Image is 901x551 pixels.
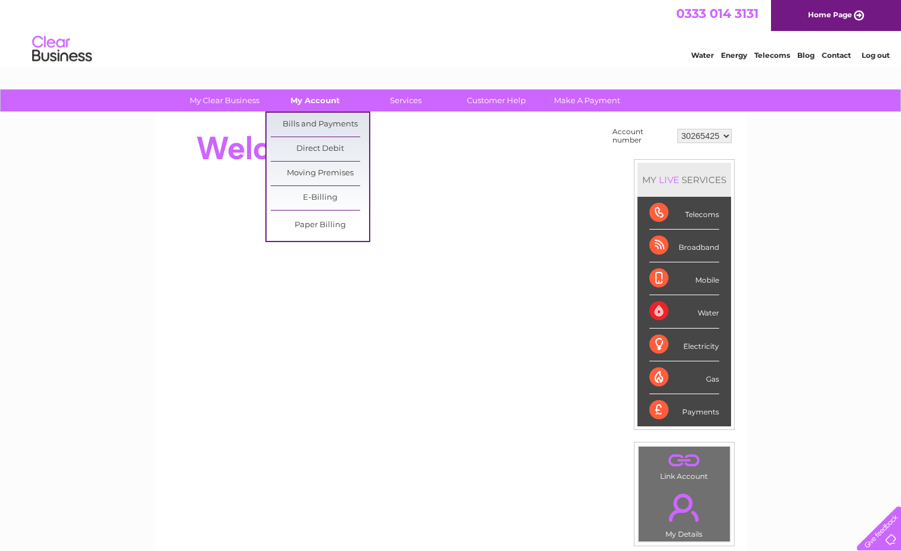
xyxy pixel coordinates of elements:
a: Direct Debit [271,137,369,161]
a: Energy [721,51,747,60]
a: Contact [822,51,851,60]
a: My Account [266,89,364,112]
a: Customer Help [447,89,546,112]
div: Broadband [649,230,719,262]
a: Paper Billing [271,213,369,237]
img: logo.png [32,31,92,67]
a: Water [691,51,714,60]
div: Water [649,295,719,328]
a: Moving Premises [271,162,369,185]
div: Mobile [649,262,719,295]
a: . [642,450,727,470]
div: Clear Business is a trading name of Verastar Limited (registered in [GEOGRAPHIC_DATA] No. 3667643... [169,7,733,58]
a: Telecoms [754,51,790,60]
td: Link Account [638,446,730,484]
div: Payments [649,394,719,426]
a: E-Billing [271,186,369,210]
a: Blog [797,51,815,60]
div: LIVE [657,174,682,185]
div: MY SERVICES [637,163,731,197]
a: 0333 014 3131 [676,6,758,21]
a: . [642,487,727,528]
div: Telecoms [649,197,719,230]
a: Bills and Payments [271,113,369,137]
div: Electricity [649,329,719,361]
a: My Clear Business [175,89,274,112]
td: Account number [609,125,674,147]
td: My Details [638,484,730,542]
a: Make A Payment [538,89,636,112]
div: Gas [649,361,719,394]
a: Services [357,89,455,112]
a: Log out [862,51,890,60]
